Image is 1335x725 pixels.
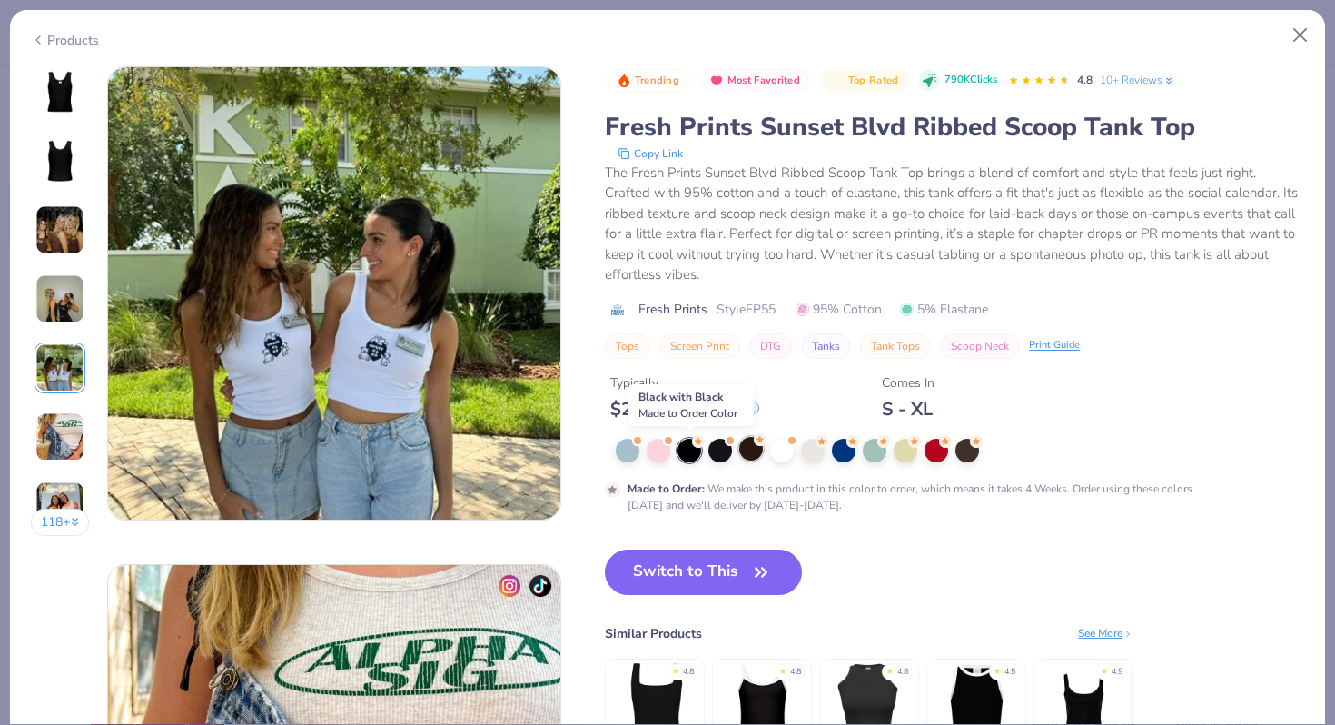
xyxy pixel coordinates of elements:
a: 10+ Reviews [1100,72,1175,88]
div: ★ [1101,666,1108,673]
img: Front [38,70,82,114]
div: S - XL [882,398,934,421]
img: Most Favorited sort [709,74,724,88]
img: User generated content [35,343,84,392]
div: Typically [610,373,759,392]
div: 4.8 Stars [1008,66,1070,95]
div: 4.8 [897,666,908,679]
div: Similar Products [605,624,702,643]
img: User generated content [35,412,84,462]
div: See More [1078,625,1133,641]
span: Most Favorited [727,75,800,85]
span: 95% Cotton [796,300,882,319]
button: 118+ [31,509,90,536]
img: Top Rated sort [830,74,845,88]
button: Close [1283,18,1318,53]
button: Tanks [801,333,851,359]
span: Trending [635,75,679,85]
div: Print Guide [1029,338,1080,353]
img: 53f07302-c4e2-44f5-bdf2-2db896cbc4dc [108,67,560,520]
div: ★ [994,666,1001,673]
button: copy to clipboard [612,144,688,163]
button: Badge Button [820,69,907,93]
strong: Made to Order : [628,482,705,496]
span: Fresh Prints [638,300,707,319]
span: 5% Elastane [900,300,988,319]
div: $ 24.00 - $ 32.00 [610,398,759,421]
img: tiktok-icon.png [529,575,551,597]
div: ★ [672,666,679,673]
span: 4.8 [1077,73,1093,87]
button: Scoop Neck [940,333,1020,359]
div: ★ [779,666,786,673]
button: DTG [749,333,792,359]
img: User generated content [35,274,84,323]
span: Made to Order Color [638,406,737,421]
img: Back [38,139,82,183]
div: The Fresh Prints Sunset Blvd Ribbed Scoop Tank Top brings a blend of comfort and style that feels... [605,163,1304,285]
div: 4.5 [1004,666,1015,679]
button: Badge Button [607,69,688,93]
button: Tops [605,333,650,359]
img: Trending sort [617,74,631,88]
div: 4.9 [1112,666,1122,679]
span: Top Rated [848,75,899,85]
span: Style FP55 [717,300,776,319]
img: brand logo [605,303,629,317]
img: insta-icon.png [499,575,520,597]
img: User generated content [35,205,84,254]
button: Badge Button [699,69,809,93]
div: We make this product in this color to order, which means it takes 4 Weeks. Order using these colo... [628,481,1221,513]
button: Switch to This [605,550,802,595]
div: Products [31,31,99,50]
div: 4.8 [683,666,694,679]
button: Screen Print [659,333,740,359]
div: 4.8 [790,666,801,679]
span: 790K Clicks [944,73,997,88]
div: Black with Black [628,384,754,426]
button: Tank Tops [860,333,931,359]
img: User generated content [35,482,84,531]
div: ★ [886,666,894,673]
div: Fresh Prints Sunset Blvd Ribbed Scoop Tank Top [605,110,1304,144]
div: Comes In [882,373,934,392]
